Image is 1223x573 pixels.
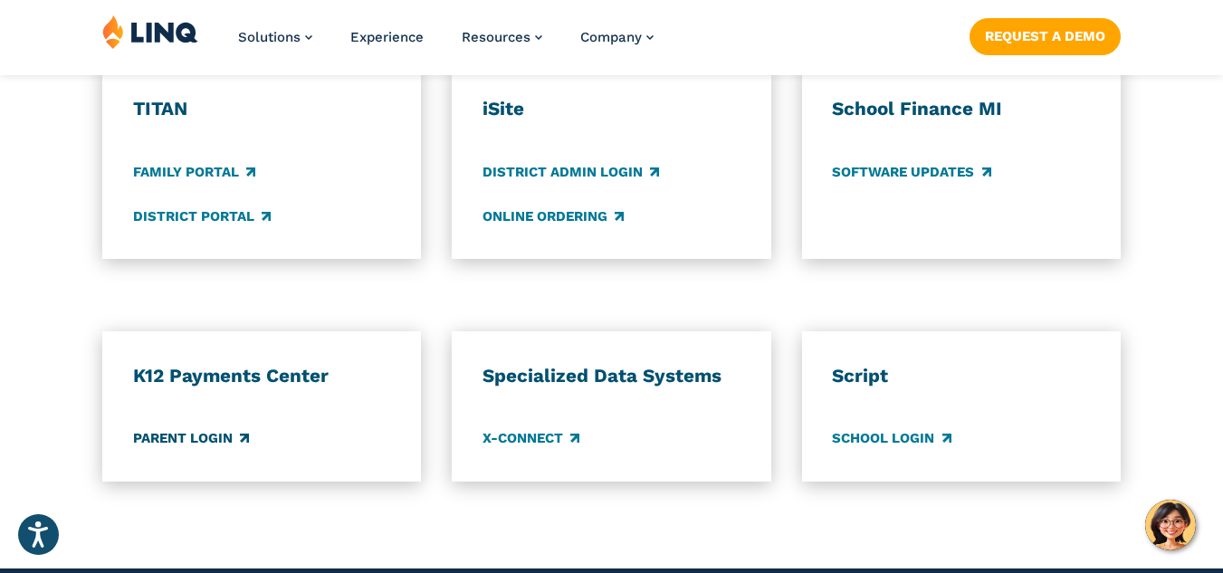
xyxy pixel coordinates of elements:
[102,14,198,49] img: LINQ | K‑12 Software
[832,429,951,449] a: School Login
[580,29,642,45] span: Company
[238,29,312,45] a: Solutions
[832,162,990,182] a: Software Updates
[350,29,424,45] a: Experience
[832,97,1090,120] h3: School Finance MI
[832,364,1090,387] h3: Script
[133,206,271,226] a: District Portal
[483,97,740,120] h3: iSite
[970,14,1121,54] nav: Button Navigation
[580,29,654,45] a: Company
[133,429,249,449] a: Parent Login
[238,29,301,45] span: Solutions
[483,429,579,449] a: X-Connect
[483,206,624,226] a: Online Ordering
[133,364,391,387] h3: K12 Payments Center
[483,162,659,182] a: District Admin Login
[970,18,1121,54] a: Request a Demo
[133,162,255,182] a: Family Portal
[462,29,542,45] a: Resources
[483,364,740,387] h3: Specialized Data Systems
[133,97,391,120] h3: TITAN
[1145,500,1196,550] button: Hello, have a question? Let’s chat.
[462,29,530,45] span: Resources
[238,14,654,74] nav: Primary Navigation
